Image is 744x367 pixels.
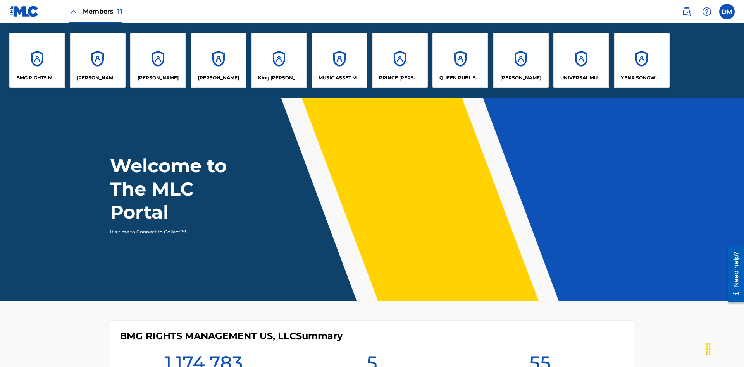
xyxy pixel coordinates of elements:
a: AccountsPRINCE [PERSON_NAME] [372,33,428,88]
span: 11 [117,8,122,15]
p: EYAMA MCSINGER [198,74,239,81]
div: Drag [702,338,715,361]
a: AccountsBMG RIGHTS MANAGEMENT US, LLC [9,33,65,88]
h1: Welcome to The MLC Portal [110,154,255,224]
a: Accounts[PERSON_NAME] SONGWRITER [70,33,126,88]
p: King McTesterson [258,74,300,81]
p: It's time to Connect to Collect™! [110,228,245,235]
iframe: Resource Center [722,243,744,306]
p: QUEEN PUBLISHA [439,74,482,81]
img: Close [69,7,78,16]
div: User Menu [719,4,735,19]
span: Members [83,7,122,16]
p: ELVIS COSTELLO [138,74,179,81]
a: AccountsQUEEN PUBLISHA [432,33,488,88]
p: BMG RIGHTS MANAGEMENT US, LLC [16,74,59,81]
p: XENA SONGWRITER [621,74,663,81]
a: AccountsXENA SONGWRITER [614,33,670,88]
p: MUSIC ASSET MANAGEMENT (MAM) [319,74,361,81]
div: Help [699,4,715,19]
a: AccountsMUSIC ASSET MANAGEMENT (MAM) [312,33,367,88]
a: Public Search [679,4,694,19]
iframe: Chat Widget [705,330,744,367]
img: help [702,7,711,16]
img: MLC Logo [9,6,39,17]
a: AccountsKing [PERSON_NAME] [251,33,307,88]
p: RONALD MCTESTERSON [500,74,541,81]
a: AccountsUNIVERSAL MUSIC PUB GROUP [553,33,609,88]
a: Accounts[PERSON_NAME] [130,33,186,88]
p: CLEO SONGWRITER [77,74,119,81]
a: Accounts[PERSON_NAME] [493,33,549,88]
h4: BMG RIGHTS MANAGEMENT US, LLC [120,330,343,342]
p: UNIVERSAL MUSIC PUB GROUP [560,74,603,81]
p: PRINCE MCTESTERSON [379,74,421,81]
a: Accounts[PERSON_NAME] [191,33,246,88]
img: search [682,7,691,16]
